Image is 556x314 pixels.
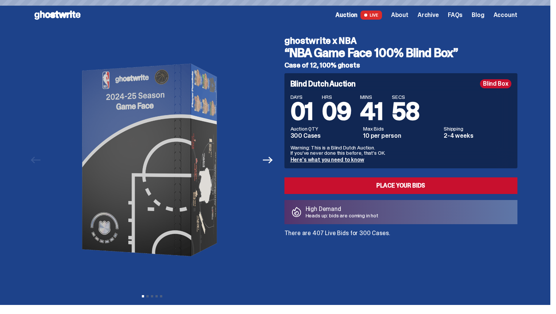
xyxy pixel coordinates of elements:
[322,96,351,127] span: 09
[142,295,144,297] button: View slide 1
[260,152,276,168] button: Next
[290,156,364,163] a: Here's what you need to know
[360,94,383,100] span: MINS
[290,80,356,88] h4: Blind Dutch Auction
[335,11,382,20] a: Auction LIVE
[284,62,517,69] h5: Case of 12, 100% ghosts
[335,12,357,18] span: Auction
[306,213,379,218] p: Heads up: bids are coming in hot
[284,47,517,59] h3: “NBA Game Face 100% Blind Box”
[418,12,439,18] a: Archive
[392,94,419,100] span: SECS
[363,126,439,131] dt: Max Bids
[290,133,359,139] dd: 300 Cases
[444,133,511,139] dd: 2-4 weeks
[480,79,511,88] div: Blind Box
[360,11,382,20] span: LIVE
[290,145,511,155] p: Warning: This is a Blind Dutch Auction. If you’ve never done this before, that’s OK.
[290,126,359,131] dt: Auction QTY
[284,230,517,236] p: There are 407 Live Bids for 300 Cases.
[160,295,162,297] button: View slide 5
[290,96,313,127] span: 01
[306,206,379,212] p: High Demand
[290,94,313,100] span: DAYS
[494,12,517,18] a: Account
[392,96,419,127] span: 58
[322,94,351,100] span: HRS
[146,295,149,297] button: View slide 2
[151,295,153,297] button: View slide 3
[472,12,484,18] a: Blog
[360,96,383,127] span: 41
[284,36,517,45] h4: ghostwrite x NBA
[444,126,511,131] dt: Shipping
[363,133,439,139] dd: 10 per person
[448,12,463,18] a: FAQs
[391,12,408,18] a: About
[155,295,158,297] button: View slide 4
[48,30,256,290] img: NBA-Hero-1.png
[284,177,517,194] a: Place your Bids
